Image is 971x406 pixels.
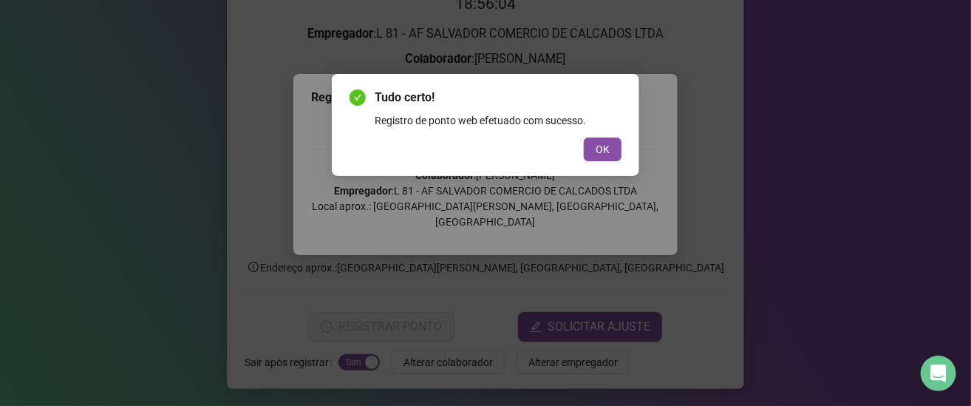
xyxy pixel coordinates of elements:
[584,138,621,161] button: OK
[350,89,366,106] span: check-circle
[596,141,610,158] span: OK
[375,89,621,106] span: Tudo certo!
[921,356,956,391] div: Open Intercom Messenger
[375,112,621,129] div: Registro de ponto web efetuado com sucesso.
